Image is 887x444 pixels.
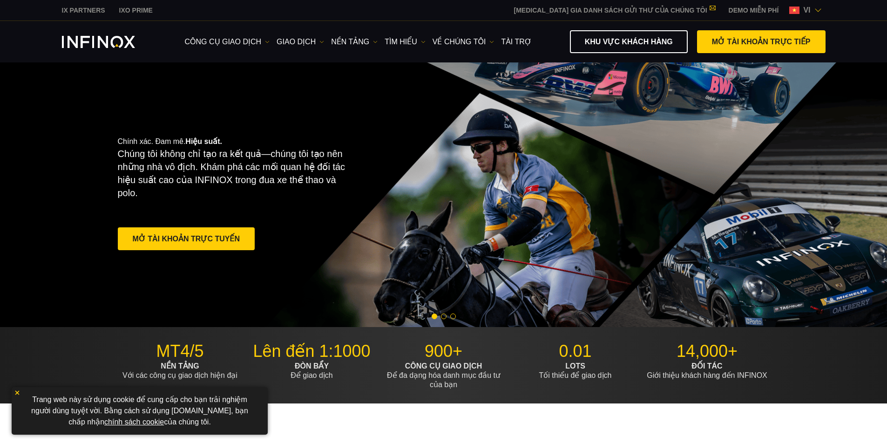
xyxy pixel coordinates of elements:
span: Go to slide 1 [432,314,437,319]
a: INFINOX [112,6,160,15]
span: Go to slide 2 [441,314,447,319]
p: 900+ [381,341,506,362]
p: Tối thiểu để giao dịch [513,362,638,380]
a: KHU VỰC KHÁCH HÀNG [570,30,688,53]
a: MỞ TÀI KHOẢN TRỰC TIẾP [697,30,826,53]
img: yellow close icon [14,389,20,396]
span: Go to slide 3 [450,314,456,319]
p: 0.01 [513,341,638,362]
span: vi [799,5,814,16]
a: GIAO DỊCH [277,36,324,48]
div: Chính xác. Đam mê. [118,122,411,267]
strong: ĐÒN BẨY [295,362,329,370]
a: [MEDICAL_DATA] GIA DANH SÁCH GỬI THƯ CỦA CHÚNG TÔI [507,7,722,14]
p: Với các công cụ giao dịch hiện đại [118,362,243,380]
a: INFINOX [55,6,112,15]
a: chính sách cookie [104,418,164,426]
a: INFINOX Logo [62,36,157,48]
strong: ĐỐI TÁC [691,362,722,370]
a: Tìm hiểu [385,36,426,48]
p: Trang web này sử dụng cookie để cung cấp cho bạn trải nghiệm người dùng tuyệt vời. Bằng cách sử d... [16,392,263,430]
a: VỀ CHÚNG TÔI [433,36,494,48]
a: NỀN TẢNG [331,36,378,48]
strong: CÔNG CỤ GIAO DỊCH [405,362,482,370]
p: MT4/5 [118,341,243,362]
strong: Hiệu suất. [185,137,222,145]
p: 14,000+ [645,341,770,362]
a: Tài trợ [501,36,531,48]
a: công cụ giao dịch [185,36,270,48]
strong: NỀN TẢNG [161,362,199,370]
a: INFINOX MENU [722,6,786,15]
p: Lên đến 1:1000 [250,341,374,362]
p: Để giao dịch [250,362,374,380]
p: Chúng tôi không chỉ tạo ra kết quả—chúng tôi tạo nên những nhà vô địch. Khám phá các mối quan hệ ... [118,147,352,199]
p: Giới thiệu khách hàng đến INFINOX [645,362,770,380]
p: Để đa dạng hóa danh mục đầu tư của bạn [381,362,506,389]
strong: LOTS [565,362,585,370]
a: Mở Tài khoản Trực tuyến [118,227,255,250]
